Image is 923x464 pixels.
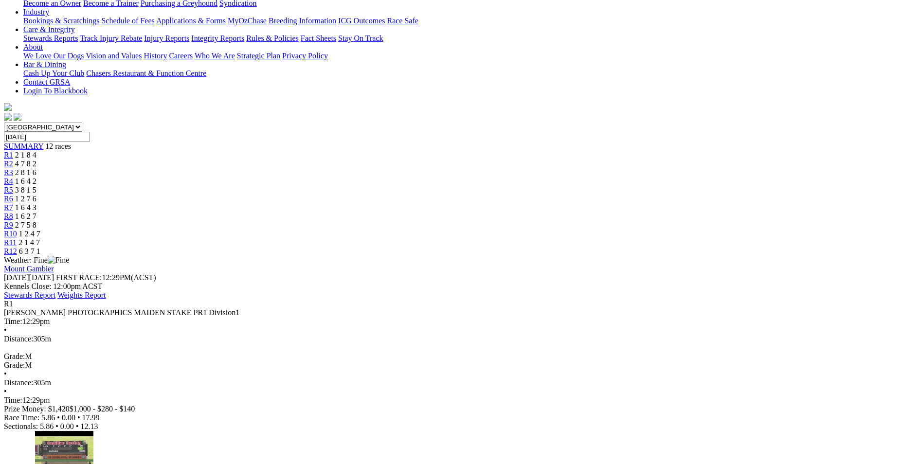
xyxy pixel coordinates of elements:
a: Injury Reports [144,34,189,42]
span: 1 6 4 2 [15,177,36,185]
div: Industry [23,17,919,25]
a: R10 [4,230,17,238]
a: Privacy Policy [282,52,328,60]
a: Chasers Restaurant & Function Centre [86,69,206,77]
a: Stewards Report [4,291,55,299]
a: R12 [4,247,17,255]
span: Time: [4,396,22,404]
div: About [23,52,919,60]
img: logo-grsa-white.png [4,103,12,111]
a: Fact Sheets [301,34,336,42]
span: 2 7 5 8 [15,221,36,229]
span: 0.00 [62,413,75,422]
div: 305m [4,378,919,387]
div: Kennels Close: 12:00pm ACST [4,282,919,291]
span: [DATE] [4,273,54,282]
div: Bar & Dining [23,69,919,78]
span: Sectionals: [4,422,38,430]
span: 1 6 4 3 [15,203,36,212]
a: Rules & Policies [246,34,299,42]
a: R11 [4,238,17,247]
span: $1,000 - $280 - $140 [70,405,135,413]
a: R6 [4,195,13,203]
a: Bar & Dining [23,60,66,69]
div: Prize Money: $1,420 [4,405,919,413]
a: History [144,52,167,60]
a: Applications & Forms [156,17,226,25]
span: 3 8 1 5 [15,186,36,194]
span: R4 [4,177,13,185]
span: 1 2 4 7 [19,230,40,238]
span: 4 7 8 2 [15,160,36,168]
span: 2 1 4 7 [18,238,40,247]
div: 12:29pm [4,317,919,326]
span: • [57,413,60,422]
span: • [76,422,79,430]
a: Login To Blackbook [23,87,88,95]
a: R3 [4,168,13,177]
a: Careers [169,52,193,60]
a: R8 [4,212,13,220]
span: • [77,413,80,422]
a: Track Injury Rebate [80,34,142,42]
span: R1 [4,151,13,159]
span: Grade: [4,352,25,360]
span: 5.86 [41,413,55,422]
a: Industry [23,8,49,16]
a: Who We Are [195,52,235,60]
span: 2 1 8 4 [15,151,36,159]
a: Contact GRSA [23,78,70,86]
img: Fine [48,256,69,265]
span: 17.99 [82,413,100,422]
a: Schedule of Fees [101,17,154,25]
span: 0.00 [60,422,74,430]
span: Weather: Fine [4,256,69,264]
span: R1 [4,300,13,308]
a: About [23,43,43,51]
a: SUMMARY [4,142,43,150]
a: Stewards Reports [23,34,78,42]
a: ICG Outcomes [338,17,385,25]
a: Stay On Track [338,34,383,42]
a: Race Safe [387,17,418,25]
span: [DATE] [4,273,29,282]
img: facebook.svg [4,113,12,121]
img: twitter.svg [14,113,21,121]
span: 12.13 [80,422,98,430]
span: Race Time: [4,413,39,422]
a: Integrity Reports [191,34,244,42]
span: R7 [4,203,13,212]
div: 305m [4,335,919,343]
span: Time: [4,317,22,325]
a: R9 [4,221,13,229]
a: R5 [4,186,13,194]
a: Bookings & Scratchings [23,17,99,25]
a: Vision and Values [86,52,142,60]
span: 1 6 2 7 [15,212,36,220]
span: Distance: [4,378,33,387]
span: • [4,370,7,378]
a: R2 [4,160,13,168]
div: M [4,361,919,370]
a: MyOzChase [228,17,267,25]
span: • [55,422,58,430]
span: 12:29PM(ACST) [56,273,156,282]
span: Grade: [4,361,25,369]
span: 5.86 [40,422,54,430]
span: Distance: [4,335,33,343]
div: 12:29pm [4,396,919,405]
div: M [4,352,919,361]
a: We Love Our Dogs [23,52,84,60]
a: Strategic Plan [237,52,280,60]
a: Weights Report [57,291,106,299]
input: Select date [4,132,90,142]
